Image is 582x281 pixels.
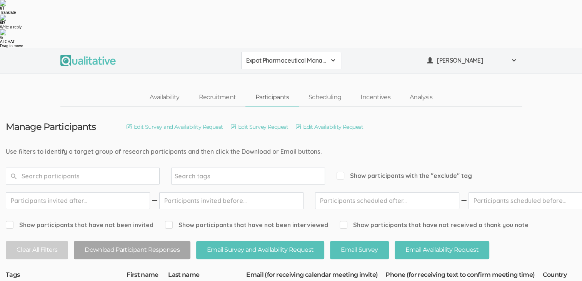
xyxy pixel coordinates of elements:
input: Participants scheduled after... [315,192,459,209]
input: Search participants [6,168,160,185]
button: Expat Pharmaceutical Managers [241,52,341,69]
a: Edit Survey Request [231,123,288,131]
button: Download Participant Responses [74,241,190,259]
a: Recruitment [189,89,245,106]
a: Edit Survey and Availability Request [127,123,223,131]
input: Participants invited before... [159,192,304,209]
span: Show participants that have not been invited [6,221,153,229]
h3: Manage Participants [6,122,96,132]
a: Participants [245,89,299,106]
button: [PERSON_NAME] [422,52,522,69]
button: Email Availability Request [395,241,489,259]
span: Show participants that have not been interviewed [165,221,328,229]
img: dash.svg [460,192,468,209]
input: Search tags [175,171,223,181]
a: Scheduling [299,89,351,106]
span: Show participants with the "exclude" tag [337,171,472,180]
button: Email Survey [330,241,389,259]
img: dash.svg [151,192,158,209]
a: Edit Availability Request [296,123,363,131]
a: Incentives [351,89,400,106]
span: [PERSON_NAME] [437,56,506,65]
button: Clear All Filters [6,241,68,259]
input: Participants invited after... [6,192,150,209]
a: Availability [140,89,189,106]
button: Email Survey and Availability Request [196,241,324,259]
span: Show participants that have not received a thank you note [340,221,529,229]
span: Expat Pharmaceutical Managers [246,56,326,65]
img: Qualitative [60,55,116,66]
a: Analysis [400,89,442,106]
